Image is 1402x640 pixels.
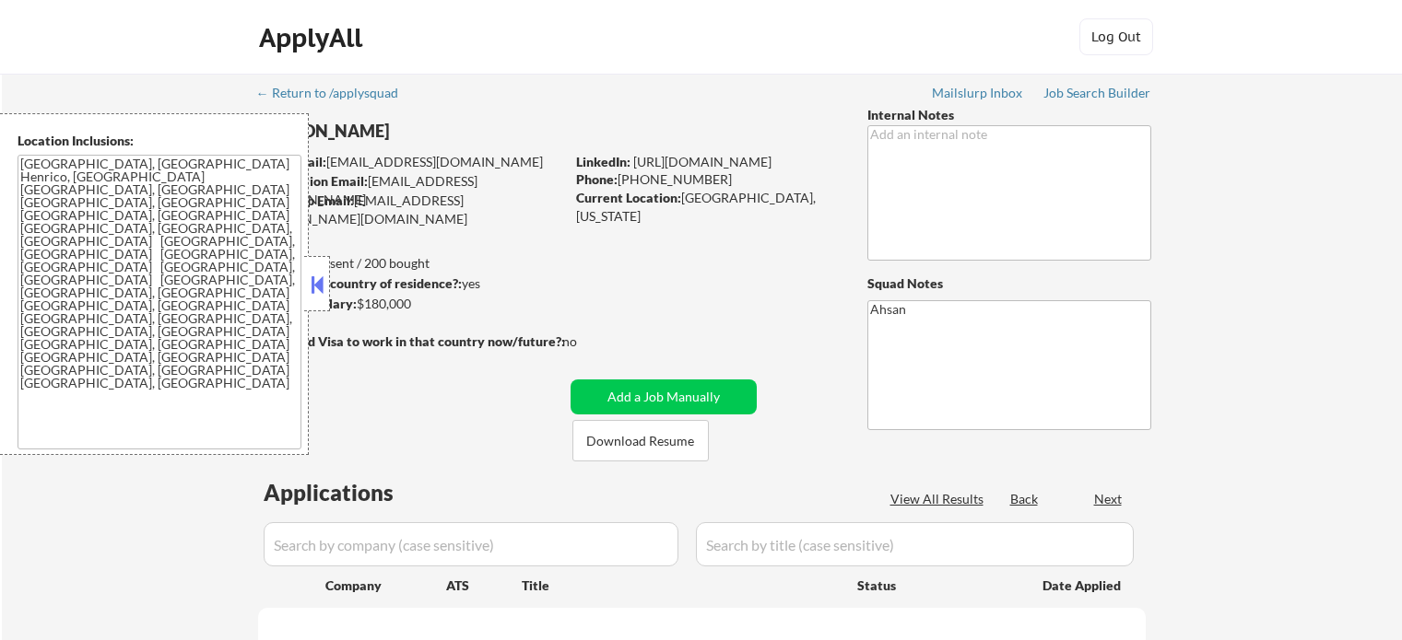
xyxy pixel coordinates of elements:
[867,274,1151,293] div: Squad Notes
[258,333,565,349] strong: Will need Visa to work in that country now/future?:
[576,189,837,225] div: [GEOGRAPHIC_DATA], [US_STATE]
[1010,490,1040,508] div: Back
[857,568,1016,601] div: Status
[562,332,615,351] div: no
[259,22,368,53] div: ApplyAll
[1043,86,1151,104] a: Job Search Builder
[1079,18,1153,55] button: Log Out
[890,490,989,508] div: View All Results
[576,171,618,187] strong: Phone:
[256,87,416,99] div: ← Return to /applysquad
[576,190,681,205] strong: Current Location:
[257,295,564,313] div: $180,000
[1043,87,1151,99] div: Job Search Builder
[256,86,416,104] a: ← Return to /applysquad
[522,576,840,595] div: Title
[1043,576,1124,595] div: Date Applied
[633,154,772,169] a: [URL][DOMAIN_NAME]
[446,576,522,595] div: ATS
[257,254,564,273] div: 201 sent / 200 bought
[1094,490,1124,508] div: Next
[571,379,757,414] button: Add a Job Manually
[257,275,462,291] strong: Can work in country of residence?:
[576,154,630,169] strong: LinkedIn:
[18,132,301,150] div: Location Inclusions:
[576,170,837,189] div: [PHONE_NUMBER]
[259,153,564,171] div: [EMAIL_ADDRESS][DOMAIN_NAME]
[572,420,709,461] button: Download Resume
[264,522,678,566] input: Search by company (case sensitive)
[867,106,1151,124] div: Internal Notes
[696,522,1134,566] input: Search by title (case sensitive)
[258,192,564,227] div: [EMAIL_ADDRESS][PERSON_NAME][DOMAIN_NAME]
[258,120,637,143] div: [PERSON_NAME]
[264,482,446,504] div: Applications
[932,86,1024,104] a: Mailslurp Inbox
[932,87,1024,99] div: Mailslurp Inbox
[325,576,446,595] div: Company
[257,274,559,293] div: yes
[259,172,564,208] div: [EMAIL_ADDRESS][DOMAIN_NAME]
